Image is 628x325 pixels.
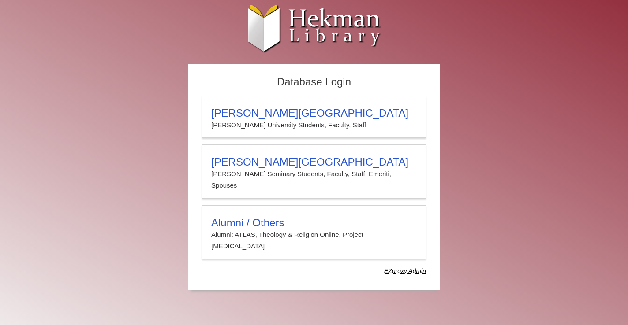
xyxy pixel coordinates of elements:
p: [PERSON_NAME] University Students, Faculty, Staff [211,119,417,131]
p: [PERSON_NAME] Seminary Students, Faculty, Staff, Emeriti, Spouses [211,168,417,192]
h3: [PERSON_NAME][GEOGRAPHIC_DATA] [211,107,417,119]
a: [PERSON_NAME][GEOGRAPHIC_DATA][PERSON_NAME] University Students, Faculty, Staff [202,96,426,138]
summary: Alumni / OthersAlumni: ATLAS, Theology & Religion Online, Project [MEDICAL_DATA] [211,217,417,252]
h2: Database Login [198,73,430,91]
h3: [PERSON_NAME][GEOGRAPHIC_DATA] [211,156,417,168]
p: Alumni: ATLAS, Theology & Religion Online, Project [MEDICAL_DATA] [211,229,417,252]
h3: Alumni / Others [211,217,417,229]
dfn: Use Alumni login [384,267,426,274]
a: [PERSON_NAME][GEOGRAPHIC_DATA][PERSON_NAME] Seminary Students, Faculty, Staff, Emeriti, Spouses [202,144,426,199]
